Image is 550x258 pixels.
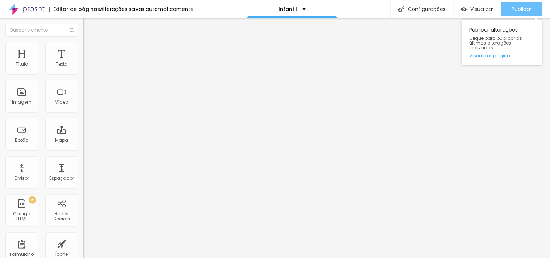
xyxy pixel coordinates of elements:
font: Infantil [278,5,297,13]
font: Título [16,61,28,67]
font: Visualizar [471,5,494,13]
font: Redes Sociais [53,211,70,222]
font: Imagem [12,99,32,105]
font: Publicar [512,5,532,13]
font: Publicar alterações [470,26,518,33]
font: Ícone [55,251,68,257]
img: Ícone [398,6,405,12]
font: Clique para publicar as últimas alterações realizadas [470,35,522,51]
font: Botão [15,137,29,143]
img: Ícone [70,28,74,32]
font: Vídeo [55,99,68,105]
font: Formulário [10,251,34,257]
iframe: Editor [83,18,550,258]
font: Alterações salvas automaticamente [100,5,194,13]
font: Código HTML [13,211,30,222]
img: view-1.svg [461,6,467,12]
button: Publicar [501,2,543,16]
font: Visualizar página [470,52,510,59]
button: Visualizar [454,2,501,16]
font: Mapa [55,137,68,143]
font: Divisor [15,175,29,181]
font: Editor de páginas [53,5,100,13]
font: Espaçador [49,175,74,181]
input: Buscar elemento [5,24,78,37]
font: Configurações [408,5,446,13]
a: Visualizar página [470,53,535,58]
font: Texto [56,61,67,67]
